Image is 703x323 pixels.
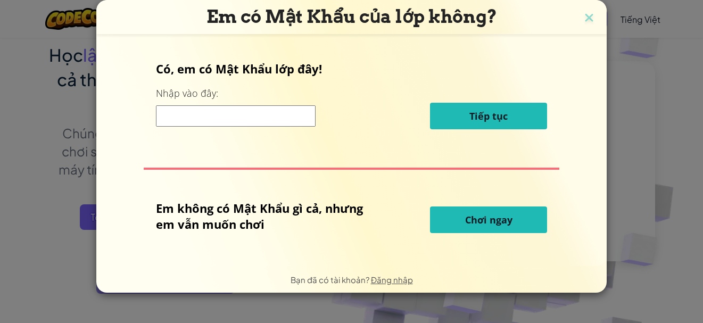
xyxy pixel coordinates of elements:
span: Chơi ngay [465,213,512,226]
a: Đăng nhập [371,275,413,285]
span: Em có Mật Khẩu của lớp không? [206,6,497,27]
span: Tiếp tục [469,110,508,122]
button: Tiếp tục [430,103,547,129]
span: Bạn đã có tài khoản? [291,275,371,285]
p: Em không có Mật Khẩu gì cả, nhưng em vẫn muốn chơi [156,200,377,232]
label: Nhập vào đây: [156,87,218,100]
button: Chơi ngay [430,206,547,233]
p: Có, em có Mật Khẩu lớp đây! [156,61,547,77]
img: close icon [582,11,596,27]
